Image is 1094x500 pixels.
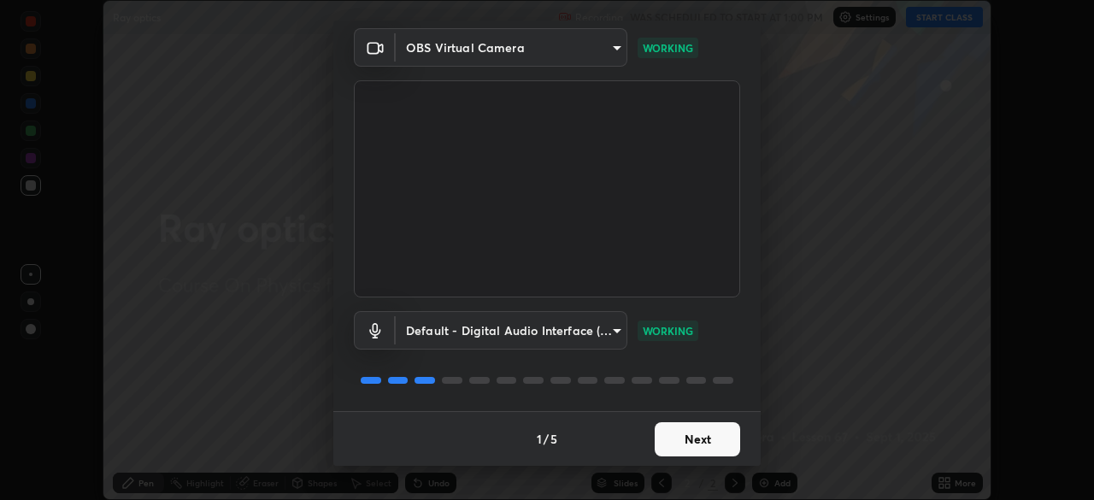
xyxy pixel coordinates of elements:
h4: 5 [550,430,557,448]
div: OBS Virtual Camera [396,28,627,67]
h4: 1 [537,430,542,448]
p: WORKING [643,40,693,56]
p: WORKING [643,323,693,338]
div: OBS Virtual Camera [396,311,627,350]
h4: / [544,430,549,448]
button: Next [655,422,740,456]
